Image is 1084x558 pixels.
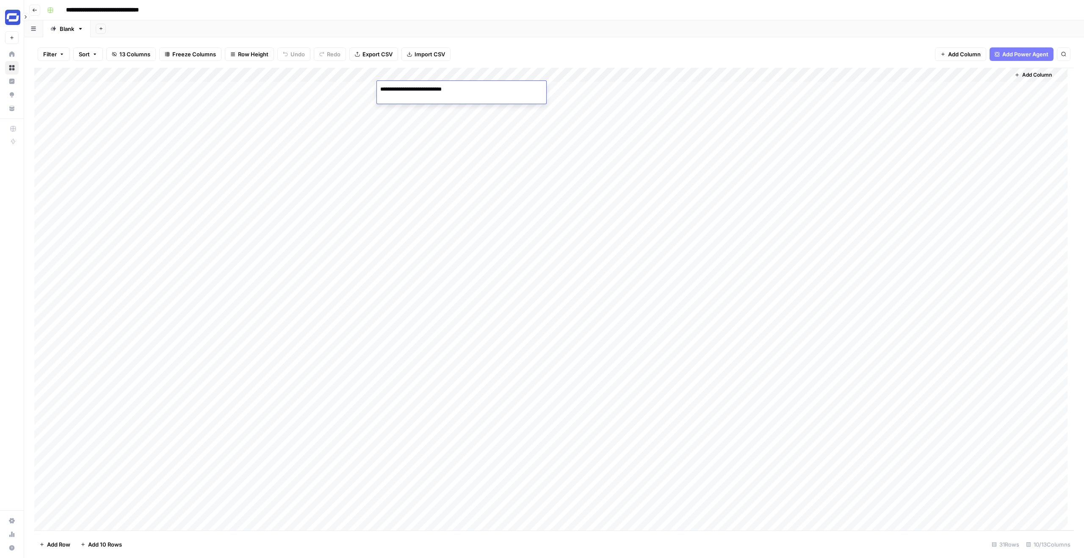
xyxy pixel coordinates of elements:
[5,10,20,25] img: Synthesia Logo
[106,47,156,61] button: 13 Columns
[5,7,19,28] button: Workspace: Synthesia
[362,50,393,58] span: Export CSV
[119,50,150,58] span: 13 Columns
[415,50,445,58] span: Import CSV
[88,540,122,549] span: Add 10 Rows
[172,50,216,58] span: Freeze Columns
[290,50,305,58] span: Undo
[349,47,398,61] button: Export CSV
[5,514,19,528] a: Settings
[238,50,268,58] span: Row Height
[948,50,981,58] span: Add Column
[990,47,1054,61] button: Add Power Agent
[5,61,19,75] a: Browse
[60,25,74,33] div: Blank
[5,47,19,61] a: Home
[5,75,19,88] a: Insights
[75,538,127,551] button: Add 10 Rows
[38,47,70,61] button: Filter
[225,47,274,61] button: Row Height
[1011,69,1055,80] button: Add Column
[34,538,75,551] button: Add Row
[5,88,19,102] a: Opportunities
[1022,71,1052,79] span: Add Column
[314,47,346,61] button: Redo
[935,47,986,61] button: Add Column
[5,102,19,115] a: Your Data
[159,47,221,61] button: Freeze Columns
[43,20,91,37] a: Blank
[401,47,451,61] button: Import CSV
[277,47,310,61] button: Undo
[988,538,1023,551] div: 31 Rows
[5,541,19,555] button: Help + Support
[1002,50,1048,58] span: Add Power Agent
[79,50,90,58] span: Sort
[43,50,57,58] span: Filter
[327,50,340,58] span: Redo
[5,528,19,541] a: Usage
[73,47,103,61] button: Sort
[1023,538,1074,551] div: 10/13 Columns
[47,540,70,549] span: Add Row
